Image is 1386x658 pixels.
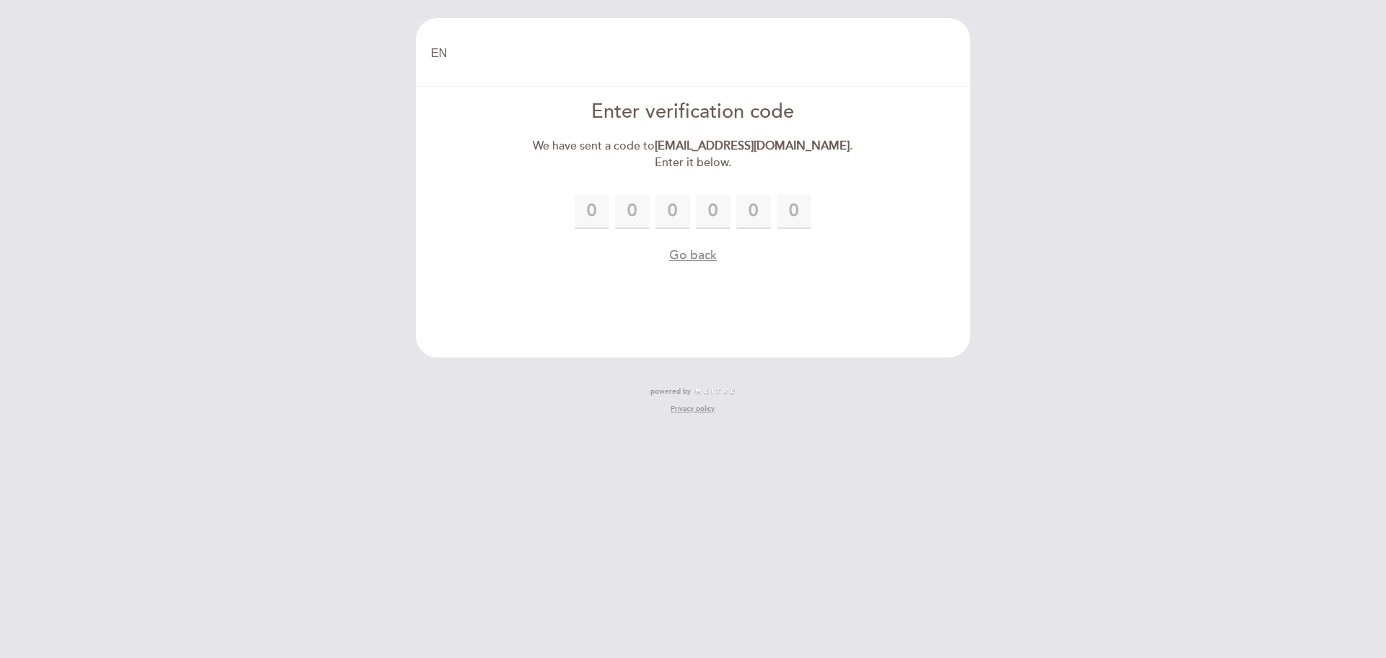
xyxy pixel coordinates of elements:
[655,194,690,229] input: 0
[528,98,859,126] div: Enter verification code
[696,194,731,229] input: 0
[694,388,736,395] img: MEITRE
[528,138,859,171] div: We have sent a code to . Enter it below.
[671,404,715,414] a: Privacy policy
[655,139,850,153] strong: [EMAIL_ADDRESS][DOMAIN_NAME]
[669,246,717,264] button: Go back
[736,194,771,229] input: 0
[650,386,736,397] a: powered by
[615,194,650,229] input: 0
[777,194,811,229] input: 0
[650,386,691,397] span: powered by
[575,194,609,229] input: 0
